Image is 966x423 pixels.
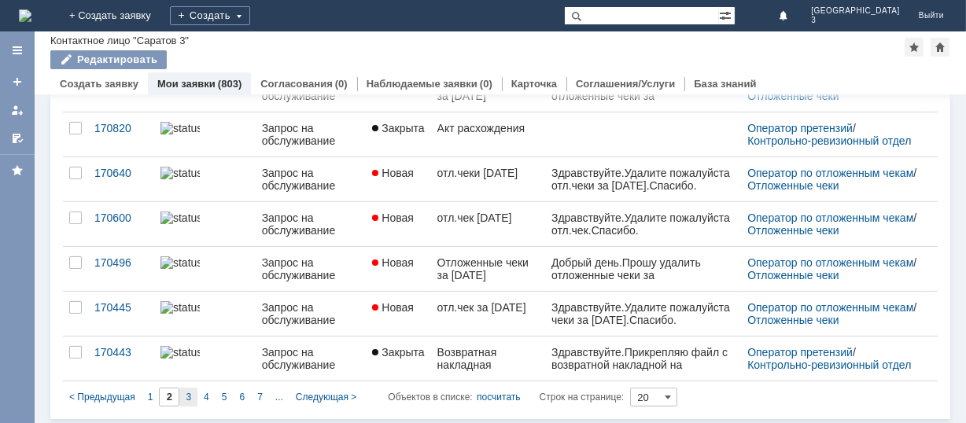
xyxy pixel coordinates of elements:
span: Расширенный поиск [719,7,735,22]
img: statusbar-100 (1).png [160,346,200,359]
a: Мои заявки [5,97,30,123]
div: Запрос на обслуживание [262,301,360,326]
div: 170820 [94,122,148,134]
a: Запрос на обслуживание [256,202,367,246]
div: отл.чеки [DATE] [437,167,539,179]
div: Запрос на обслуживание [262,167,360,192]
span: 1 [148,392,153,403]
a: Запрос на обслуживание [256,247,367,291]
a: 170640 [88,157,154,201]
a: Мои согласования [5,126,30,151]
div: 170600 [94,211,148,224]
a: Оператор претензий [747,122,853,134]
div: (0) [335,78,348,90]
div: Добавить в избранное [905,38,924,57]
a: statusbar-100 (1).png [154,337,256,381]
div: Контактное лицо "Саратов 3" [50,35,189,46]
span: 7 [257,392,263,403]
a: Отложенные чеки за [DATE] [431,247,545,291]
span: Следующая > [296,392,356,403]
a: Оператор претензий [747,346,853,359]
div: 170445 [94,301,148,314]
span: Новая [372,256,414,269]
a: Закрыта [366,112,430,156]
a: 170445 [88,292,154,336]
span: Закрыта [372,346,424,359]
div: Запрос на обслуживание [262,256,360,281]
span: 3 [811,16,900,25]
a: statusbar-0 (1).png [154,247,256,291]
a: statusbar-0 (1).png [154,157,256,201]
i: Строк на странице: [388,388,624,406]
a: отл.чек [DATE] [431,202,545,246]
a: Мои заявки [157,78,216,90]
img: logo [19,9,31,22]
a: statusbar-0 (1).png [154,292,256,336]
a: Акт расхождения [431,112,545,156]
a: отл.чеки [DATE] [431,157,545,201]
div: 170496 [94,256,148,269]
div: Запрос на обслуживание [262,346,360,371]
a: Запрос на обслуживание [256,112,367,156]
span: Закрыта [372,122,424,134]
a: Отложенные чеки [747,179,839,192]
a: statusbar-0 (1).png [154,202,256,246]
div: / [747,122,919,147]
a: Новая [366,157,430,201]
div: посчитать [477,388,521,406]
div: Создать [170,6,250,25]
span: Новая [372,301,414,314]
a: Контрольно-ревизионный отдел [747,134,911,147]
img: statusbar-0 (1).png [160,301,200,314]
span: 3 [186,392,191,403]
a: Новая [366,292,430,336]
a: Соглашения/Услуги [576,78,675,90]
div: / [747,167,919,192]
a: Контрольно-ревизионный отдел [747,359,911,371]
div: / [747,211,919,237]
a: 170496 [88,247,154,291]
a: Создать заявку [60,78,138,90]
a: отл.чек за [DATE] [431,292,545,336]
div: 170443 [94,346,148,359]
span: Новая [372,167,414,179]
span: 4 [204,392,209,403]
div: / [747,346,919,371]
div: отл.чек за [DATE] [437,301,539,314]
a: Запрос на обслуживание [256,157,367,201]
div: / [747,256,919,281]
span: 5 [222,392,227,403]
a: Оператор по отложенным чекам [747,301,913,314]
div: Запрос на обслуживание [262,211,360,237]
a: Оператор по отложенным чекам [747,211,913,224]
span: Новая [372,211,414,224]
div: Акт расхождения [437,122,539,134]
img: statusbar-100 (1).png [160,122,200,134]
div: / [747,301,919,326]
div: Сделать домашней страницей [931,38,949,57]
a: Возвратная накладная [431,337,545,381]
a: Наблюдаемые заявки [367,78,477,90]
div: Отложенные чеки за [DATE] [437,256,539,281]
div: (0) [480,78,492,90]
a: Согласования [260,78,333,90]
a: Закрыта [366,337,430,381]
img: statusbar-0 (1).png [160,211,200,224]
a: База знаний [694,78,756,90]
div: Запрос на обслуживание [262,122,360,147]
span: 6 [239,392,245,403]
a: 170600 [88,202,154,246]
div: (803) [218,78,241,90]
a: Отложенные чеки [747,224,839,237]
a: Запрос на обслуживание [256,292,367,336]
a: Отложенные чеки [747,269,839,281]
span: Объектов в списке: [388,392,472,403]
a: Отложенные чеки [747,90,839,102]
a: Новая [366,202,430,246]
a: Запрос на обслуживание [256,337,367,381]
a: 170820 [88,112,154,156]
a: Перейти на домашнюю страницу [19,9,31,22]
span: ... [275,392,283,403]
span: [GEOGRAPHIC_DATA] [811,6,900,16]
div: Возвратная накладная [437,346,539,371]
